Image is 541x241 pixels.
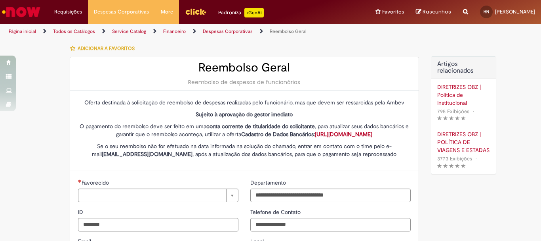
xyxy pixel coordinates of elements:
span: Necessários - Favorecido [82,179,110,186]
span: 3773 Exibições [437,155,472,162]
span: • [474,153,478,164]
img: ServiceNow [1,4,42,20]
span: ID [78,208,85,216]
img: click_logo_yellow_360x200.png [185,6,206,17]
a: Rascunhos [416,8,451,16]
a: Limpar campo Favorecido [78,189,238,202]
a: Reembolso Geral [270,28,307,35]
span: [PERSON_NAME] [495,8,535,15]
span: Favoritos [382,8,404,16]
a: Service Catalog [112,28,146,35]
a: Despesas Corporativas [203,28,253,35]
a: Todos os Catálogos [53,28,95,35]
strong: Sujeito à aprovação do gestor imediato [196,111,293,118]
strong: conta corrente de titularidade do solicitante [206,123,315,130]
span: Adicionar a Favoritos [78,45,135,52]
a: Página inicial [9,28,36,35]
span: Departamento [250,179,288,186]
input: Telefone de Contato [250,218,411,231]
input: ID [78,218,238,231]
span: Despesas Corporativas [94,8,149,16]
p: O pagamento do reembolso deve ser feito em uma , para atualizar seus dados bancários e garantir q... [78,122,411,138]
h2: Reembolso Geral [78,61,411,74]
p: +GenAi [244,8,264,17]
a: DIRETRIZES OBZ | POLÍTICA DE VIAGENS E ESTADAS [437,130,490,154]
p: Oferta destinada à solicitação de reembolso de despesas realizadas pelo funcionário, mas que deve... [78,98,411,106]
a: Financeiro [163,28,186,35]
span: Necessários [78,179,82,183]
span: HN [484,9,489,14]
span: More [161,8,173,16]
span: Requisições [54,8,82,16]
span: 795 Exibições [437,108,469,115]
strong: [EMAIL_ADDRESS][DOMAIN_NAME] [102,150,192,158]
div: Reembolso de despesas de funcionários [78,78,411,86]
p: Se o seu reembolso não for efetuado na data informada na solução do chamado, entrar em contato co... [78,142,411,158]
a: DIRETRIZES OBZ | Política de Institucional [437,83,490,107]
span: Rascunhos [423,8,451,15]
span: • [471,106,476,117]
span: Telefone de Contato [250,208,302,216]
a: [URL][DOMAIN_NAME] [315,131,372,138]
input: Departamento [250,189,411,202]
div: Padroniza [218,8,264,17]
ul: Trilhas de página [6,24,355,39]
strong: Cadastro de Dados Bancários: [241,131,372,138]
h3: Artigos relacionados [437,61,490,75]
button: Adicionar a Favoritos [70,40,139,57]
